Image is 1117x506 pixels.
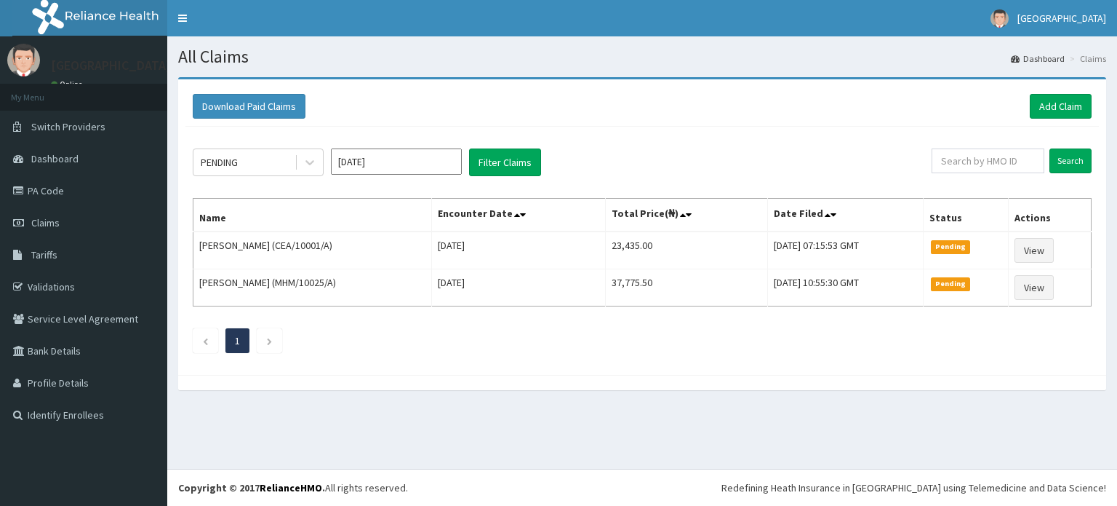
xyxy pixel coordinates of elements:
button: Filter Claims [469,149,541,176]
td: 37,775.50 [606,269,767,307]
input: Search [1049,149,1092,173]
div: Redefining Heath Insurance in [GEOGRAPHIC_DATA] using Telemedicine and Data Science! [721,481,1106,495]
a: Previous page [202,334,209,347]
a: View [1014,275,1054,300]
footer: All rights reserved. [167,469,1117,506]
a: Add Claim [1030,94,1092,119]
span: Pending [931,240,971,253]
span: Pending [931,277,971,290]
a: Page 1 is your current page [235,334,240,347]
div: PENDING [201,155,238,170]
td: [PERSON_NAME] (CEA/10001/A) [193,232,432,269]
th: Encounter Date [431,199,606,232]
th: Date Filed [767,199,923,232]
p: [GEOGRAPHIC_DATA] [51,59,171,72]
h1: All Claims [178,47,1106,66]
td: [DATE] 07:15:53 GMT [767,232,923,269]
a: Dashboard [1011,52,1065,65]
a: Online [51,79,86,90]
th: Status [923,199,1009,232]
td: [PERSON_NAME] (MHM/10025/A) [193,269,432,307]
td: [DATE] 10:55:30 GMT [767,269,923,307]
a: Next page [266,334,273,347]
a: View [1014,238,1054,263]
a: RelianceHMO [260,481,322,494]
span: Dashboard [31,152,79,165]
input: Search by HMO ID [932,149,1044,173]
li: Claims [1066,52,1106,65]
strong: Copyright © 2017 . [178,481,325,494]
td: [DATE] [431,269,606,307]
td: 23,435.00 [606,232,767,269]
th: Actions [1009,199,1092,232]
input: Select Month and Year [331,149,462,175]
img: User Image [990,9,1009,28]
td: [DATE] [431,232,606,269]
span: Switch Providers [31,120,105,133]
span: Tariffs [31,248,57,261]
button: Download Paid Claims [193,94,305,119]
th: Name [193,199,432,232]
span: [GEOGRAPHIC_DATA] [1017,12,1106,25]
img: User Image [7,44,40,76]
th: Total Price(₦) [606,199,767,232]
span: Claims [31,216,60,229]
